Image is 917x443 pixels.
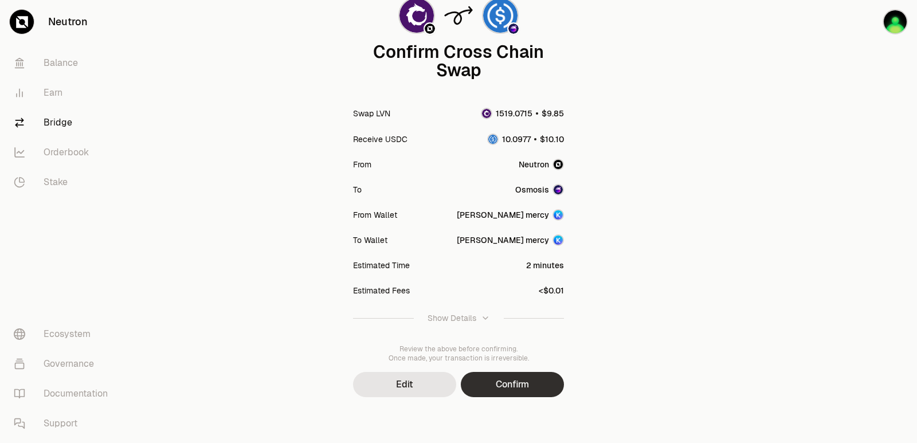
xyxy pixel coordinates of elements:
[5,319,124,349] a: Ecosystem
[519,159,549,170] span: Neutron
[353,184,362,195] div: To
[353,344,564,363] div: Review the above before confirming. Once made, your transaction is irreversible.
[552,209,564,221] img: Account Image
[5,379,124,409] a: Documentation
[5,48,124,78] a: Balance
[5,167,124,197] a: Stake
[539,285,564,296] div: <$0.01
[457,234,549,246] div: [PERSON_NAME] mercy
[5,409,124,438] a: Support
[482,109,491,118] img: LVN Logo
[457,234,564,246] button: [PERSON_NAME] mercy
[5,349,124,379] a: Governance
[508,23,519,34] img: Osmosis Logo
[353,303,564,333] button: Show Details
[353,108,390,119] div: Swap LVN
[353,234,387,246] div: To Wallet
[353,159,371,170] div: From
[488,135,497,144] img: USDC Logo
[425,23,435,34] img: Neutron Logo
[353,285,410,296] div: Estimated Fees
[353,260,410,271] div: Estimated Time
[515,184,549,195] span: Osmosis
[353,43,564,80] div: Confirm Cross Chain Swap
[457,209,549,221] div: [PERSON_NAME] mercy
[526,260,564,271] div: 2 minutes
[428,312,476,324] div: Show Details
[353,209,397,221] div: From Wallet
[5,138,124,167] a: Orderbook
[457,209,564,221] button: [PERSON_NAME] mercy
[883,9,908,34] img: sandy mercy
[5,78,124,108] a: Earn
[461,372,564,397] button: Confirm
[552,234,564,246] img: Account Image
[552,159,564,170] img: Neutron Logo
[353,372,456,397] button: Edit
[5,108,124,138] a: Bridge
[552,184,564,195] img: Osmosis Logo
[353,134,407,145] div: Receive USDC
